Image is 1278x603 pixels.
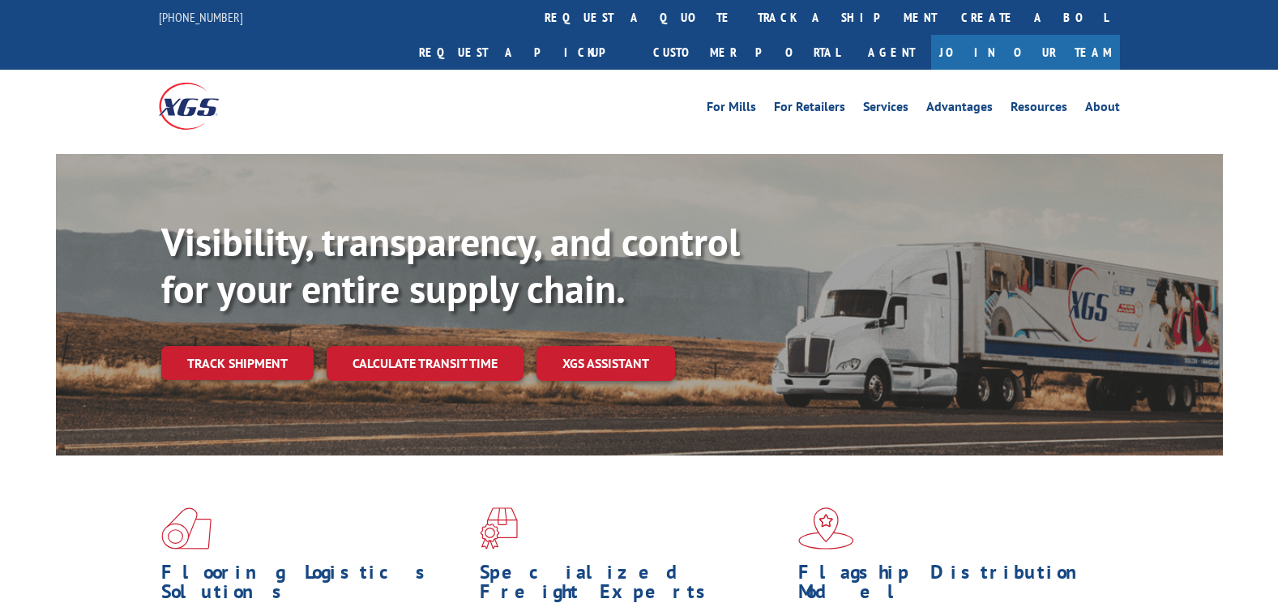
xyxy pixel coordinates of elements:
[707,100,756,118] a: For Mills
[641,35,852,70] a: Customer Portal
[852,35,931,70] a: Agent
[774,100,845,118] a: For Retailers
[407,35,641,70] a: Request a pickup
[161,216,740,314] b: Visibility, transparency, and control for your entire supply chain.
[159,9,243,25] a: [PHONE_NUMBER]
[863,100,908,118] a: Services
[480,507,518,550] img: xgs-icon-focused-on-flooring-red
[926,100,993,118] a: Advantages
[327,346,524,381] a: Calculate transit time
[931,35,1120,70] a: Join Our Team
[1085,100,1120,118] a: About
[161,346,314,380] a: Track shipment
[536,346,675,381] a: XGS ASSISTANT
[161,507,212,550] img: xgs-icon-total-supply-chain-intelligence-red
[1011,100,1067,118] a: Resources
[798,507,854,550] img: xgs-icon-flagship-distribution-model-red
